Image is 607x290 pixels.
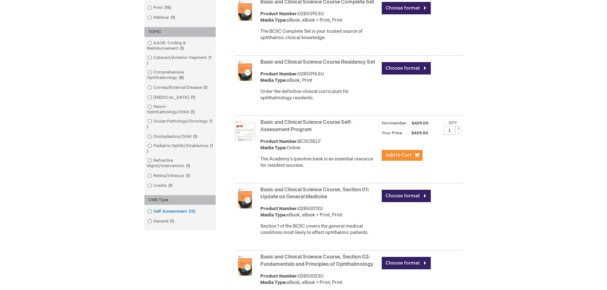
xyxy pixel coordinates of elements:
div: Order the definitive clinical curriculum for ophthalmology residents. [260,88,379,101]
strong: Product Number: [260,11,298,17]
a: Basic and Clinical Science Course, Section 02: Fundamentals and Principles of Ophthalmology [260,254,373,267]
a: Oculoplastics/Orbit1 [146,134,200,140]
strong: Product Number: [260,71,298,77]
a: Cornea/External Disease1 [146,85,210,91]
span: 1 [189,95,197,100]
input: Qty [444,126,455,135]
span: Add to Cart [386,152,412,158]
a: Basic and Clinical Science Course Residency Set [260,59,375,65]
a: Webinar1 [146,15,177,21]
span: 1 [178,46,185,51]
label: Qty [449,120,457,125]
span: 1 [147,119,212,129]
div: CME Type [144,195,216,205]
a: Ocular Pathology/Oncology1 [146,118,214,130]
button: Add to Cart [382,150,423,161]
span: 15 [163,5,173,10]
a: General1 [146,218,177,224]
div: TOPIC [144,27,216,37]
span: 1 [168,219,176,224]
span: 8 [177,75,185,80]
div: The Academy's question bank is an essential resource for resident success. [260,156,379,169]
strong: Product Number: [260,139,298,144]
a: Basic and Clinical Science Course, Section 01: Update on General Medicine [260,187,369,200]
strong: Media Type: [260,212,287,218]
a: Basic and Clinical Science Course Self-Assessment Program [260,119,352,133]
a: Choose format [382,257,431,269]
span: 1 [189,110,196,115]
div: BCSCSELF Online [260,138,379,151]
img: Basic and Clinical Science Course, Section 02: Fundamentals and Principles of Ophthalmology [235,255,255,276]
a: Neuro-Ophthalmology/Orbit1 [146,104,214,115]
div: 02850013U eBook, eBook + Print, Print [260,206,379,218]
strong: Nonmember: [382,119,408,127]
div: Section 1 of the BCSC covers the general medical conditions most likely to affect ophthalmic pati... [260,223,379,236]
span: 1 [169,15,177,20]
span: $429.00 [411,121,430,126]
img: Basic and Clinical Science Course Residency Set [235,60,255,81]
strong: Product Number: [260,206,298,211]
div: 02850963U eBook, Print [260,71,379,84]
img: Basic and Clinical Science Course Self-Assessment Program [235,121,255,141]
a: Choose format [382,190,431,202]
a: Refractive Mgmt/Intervention1 [146,158,214,169]
strong: Your Price: [382,131,403,136]
span: 1 [202,85,209,90]
a: [MEDICAL_DATA]1 [146,95,198,101]
img: Basic and Clinical Science Course, Section 01: Update on General Medicine [235,188,255,209]
a: AAOE: Coding & Reimbursement1 [146,40,214,52]
img: Basic and Clinical Science Course Complete Set [235,0,255,21]
span: 13 [187,209,197,214]
strong: Media Type: [260,18,287,23]
span: 1 [167,183,174,188]
span: 1 [184,173,191,178]
a: Uveitis1 [146,183,175,189]
span: 1 [147,55,211,66]
span: 1 [147,143,213,154]
div: 02850023U eBook, eBook + Print, Print [260,273,379,286]
strong: Media Type: [260,280,287,285]
a: Pediatric Ophth/Strabismus1 [146,143,214,154]
span: $429.00 [404,131,429,136]
a: Cataract/Anterior Segment1 [146,55,214,66]
div: The BCSC Complete Set is your trusted source of ophthalmic clinical knowledge. [260,28,379,41]
a: Choose format [382,62,431,74]
strong: Product Number: [260,273,298,279]
strong: Media Type: [260,145,287,151]
a: Comprehensive Ophthalmology8 [146,69,214,81]
a: Choose format [382,2,431,14]
a: Print15 [146,5,174,11]
span: 1 [191,134,199,139]
div: 02850953U eBook, eBook + Print, Print [260,11,379,24]
a: Self-Assessment13 [146,209,198,215]
a: Retina/Vitreous1 [146,173,192,179]
strong: Media Type: [260,78,287,83]
span: 1 [184,163,192,168]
